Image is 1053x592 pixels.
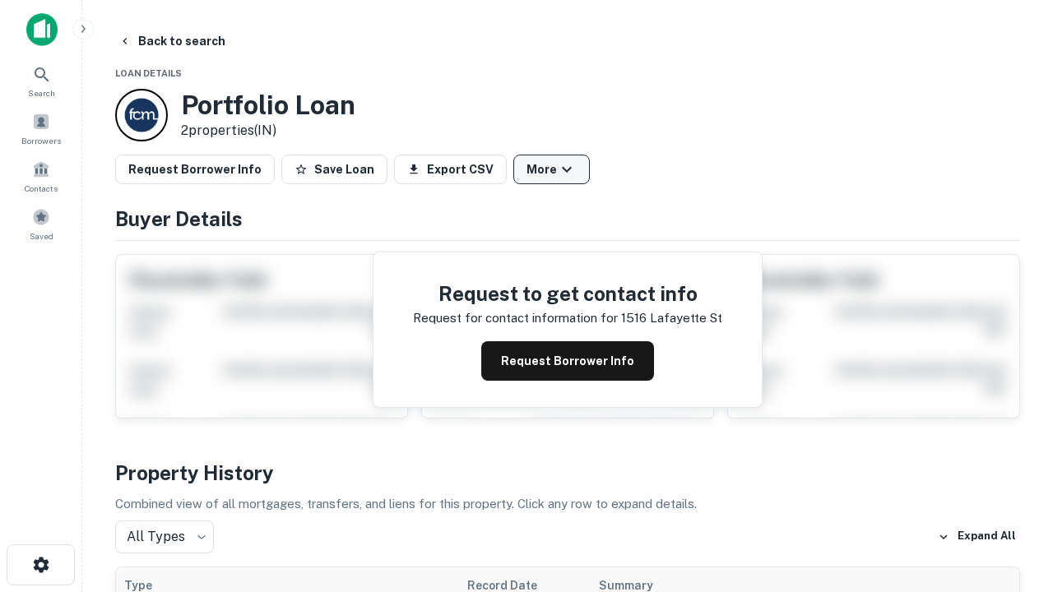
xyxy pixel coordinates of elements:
a: Search [5,58,77,103]
p: Request for contact information for [413,308,618,328]
p: 1516 lafayette st [621,308,722,328]
button: Request Borrower Info [115,155,275,184]
button: More [513,155,590,184]
button: Request Borrower Info [481,341,654,381]
button: Expand All [934,525,1020,549]
div: All Types [115,520,214,553]
a: Saved [5,201,77,246]
span: Contacts [25,182,58,195]
span: Loan Details [115,68,182,78]
span: Saved [30,229,53,243]
span: Search [28,86,55,99]
p: 2 properties (IN) [181,121,355,141]
a: Borrowers [5,106,77,150]
h4: Property History [115,458,1020,488]
h4: Request to get contact info [413,279,722,308]
h4: Buyer Details [115,204,1020,234]
h3: Portfolio Loan [181,90,355,121]
button: Save Loan [281,155,387,184]
p: Combined view of all mortgages, transfers, and liens for this property. Click any row to expand d... [115,494,1020,514]
span: Borrowers [21,134,61,147]
button: Back to search [112,26,232,56]
button: Export CSV [394,155,507,184]
a: Contacts [5,154,77,198]
iframe: Chat Widget [971,460,1053,539]
img: capitalize-icon.png [26,13,58,46]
